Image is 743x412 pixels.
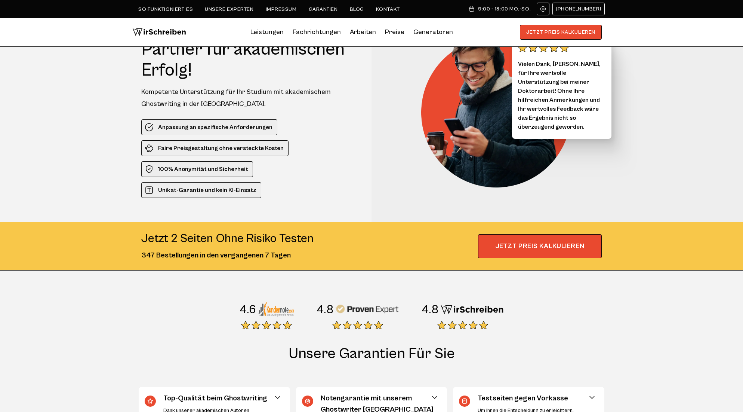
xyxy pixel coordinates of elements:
[145,144,154,153] img: Faire Preisgestaltung ohne versteckte Kosten
[258,302,294,317] img: Kundennote
[552,3,605,15] a: [PHONE_NUMBER]
[437,321,488,330] img: stars
[138,345,605,378] h2: Unsere Garantien für Sie
[520,25,602,40] button: JETZT PREIS KALKULIEREN
[250,26,284,38] a: Leistungen
[350,6,364,12] a: Blog
[141,86,358,110] div: Kompetente Unterstützung für Ihr Studium mit akademischem Ghostwriting in der [GEOGRAPHIC_DATA].
[478,393,594,404] h3: Testseiten gegen Vorkasse
[332,321,383,330] img: stars
[241,321,292,330] img: stars
[163,393,279,404] h3: Top-Qualität beim Ghostwriting
[132,25,186,40] img: logo wirschreiben
[239,302,256,317] div: 4.6
[413,26,453,38] a: Generatoren
[316,302,334,317] div: 4.8
[141,140,289,156] li: Faire Preisgestaltung ohne versteckte Kosten
[459,396,470,407] img: Testseiten gegen Vorkasse
[205,6,253,12] a: Unsere Experten
[468,6,475,12] img: Schedule
[512,37,611,139] div: Vielen Dank, [PERSON_NAME], für Ihre wertvolle Unterstützung bei meiner Doktorarbeit! Ohne Ihre h...
[302,396,313,407] img: Notengarantie mit unserem Ghostwriter Schweiz
[376,6,400,12] a: Kontakt
[421,18,582,187] img: Ghostwriter Schweiz – Ihr Partner für akademischen Erfolg!
[556,6,601,12] span: [PHONE_NUMBER]
[145,165,154,174] img: 100% Anonymität und Sicherheit
[141,231,314,246] div: Jetzt 2 seiten ohne risiko testen
[478,6,531,12] span: 9:00 - 18:00 Mo.-So.
[145,396,156,407] img: Top-Qualität beim Ghostwriting
[145,123,154,132] img: Anpassung an spezifische Anforderungen
[141,119,277,135] li: Anpassung an spezifische Anforderungen
[145,186,154,195] img: Unikat-Garantie und kein KI-Einsatz
[138,6,193,12] a: So funktioniert es
[141,18,358,81] h1: Ghostwriter Schweiz – Ihr Partner für akademischen Erfolg!
[309,6,338,12] a: Garantien
[293,26,341,38] a: Fachrichtungen
[478,234,602,258] span: JETZT PREIS KALKULIEREN
[350,26,376,38] a: Arbeiten
[385,28,404,36] a: Preise
[266,6,297,12] a: Impressum
[141,250,314,261] div: 347 Bestellungen in den vergangenen 7 Tagen
[141,161,253,177] li: 100% Anonymität und Sicherheit
[141,182,261,198] li: Unikat-Garantie und kein KI-Einsatz
[540,6,546,12] img: Email
[421,302,439,317] div: 4.8
[518,43,569,52] img: stars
